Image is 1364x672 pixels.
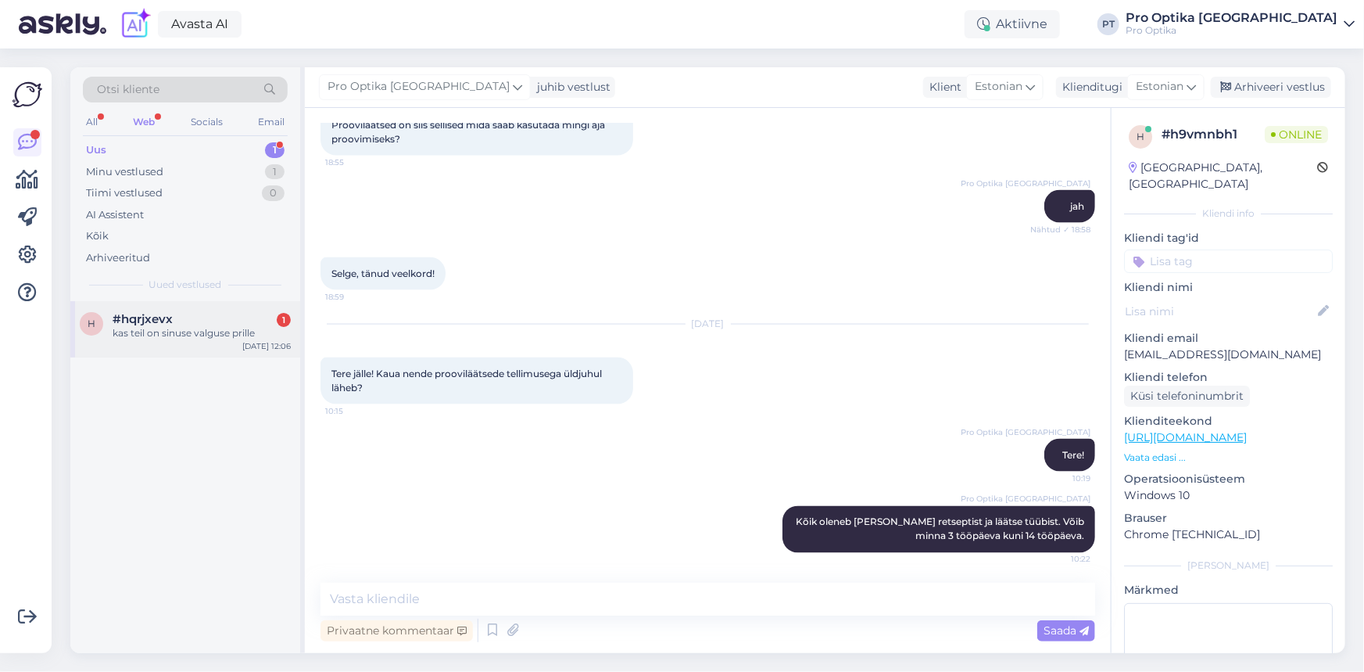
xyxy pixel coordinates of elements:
div: 0 [262,185,285,201]
div: Aktiivne [965,10,1060,38]
p: Kliendi nimi [1124,279,1333,296]
p: Kliendi email [1124,330,1333,347]
div: Küsi telefoninumbrit [1124,386,1250,407]
div: Web [130,112,158,132]
a: [URL][DOMAIN_NAME] [1124,430,1247,444]
div: Email [255,112,288,132]
span: Selge, tänud veelkord! [331,268,435,279]
p: Brauser [1124,510,1333,526]
p: Vaata edasi ... [1124,451,1333,465]
div: 1 [265,142,285,158]
span: Uued vestlused [149,278,222,292]
span: Estonian [1136,78,1183,95]
p: Windows 10 [1124,487,1333,504]
div: Klienditugi [1056,79,1122,95]
div: Kliendi info [1124,207,1333,221]
p: Märkmed [1124,582,1333,598]
span: Otsi kliente [97,81,159,98]
span: Saada [1044,623,1089,638]
input: Lisa tag [1124,250,1333,273]
div: [DATE] 12:06 [242,340,291,352]
div: Privaatne kommentaar [320,620,473,641]
span: h [88,318,95,329]
div: Tiimi vestlused [86,185,163,201]
div: Pro Optika [GEOGRAPHIC_DATA] [1126,12,1337,24]
div: Klient [923,79,961,95]
div: 1 [265,164,285,180]
span: 18:59 [325,291,384,303]
span: Nähtud ✓ 18:58 [1030,224,1090,235]
div: All [83,112,101,132]
img: Askly Logo [13,80,42,110]
span: Tere! [1062,449,1084,461]
a: Avasta AI [158,11,242,38]
input: Lisa nimi [1125,303,1315,320]
div: [PERSON_NAME] [1124,559,1333,573]
a: Pro Optika [GEOGRAPHIC_DATA]Pro Optika [1126,12,1355,37]
p: Kliendi tag'id [1124,230,1333,246]
div: juhib vestlust [531,79,610,95]
span: Pro Optika [GEOGRAPHIC_DATA] [961,494,1090,505]
div: PT [1097,13,1119,35]
p: [EMAIL_ADDRESS][DOMAIN_NAME] [1124,347,1333,363]
div: Uus [86,142,106,158]
span: 18:55 [325,156,384,168]
p: Chrome [TECHNICAL_ID] [1124,526,1333,543]
div: Socials [188,112,226,132]
div: Minu vestlused [86,164,163,180]
div: Arhiveeri vestlus [1211,77,1331,98]
span: 10:22 [1032,554,1090,566]
span: jah [1070,200,1084,212]
span: Tere jälle! Kaua nende prooviläätsede tellimusega üldjuhul läheb? [331,368,604,393]
span: Estonian [975,78,1022,95]
p: Operatsioonisüsteem [1124,471,1333,487]
p: Kliendi telefon [1124,369,1333,386]
div: Arhiveeritud [86,250,150,266]
span: h [1137,131,1144,142]
div: 1 [277,313,291,327]
span: 10:15 [325,405,384,417]
div: [GEOGRAPHIC_DATA], [GEOGRAPHIC_DATA] [1129,160,1317,192]
div: [DATE] [320,317,1095,331]
span: 10:19 [1032,473,1090,484]
div: kas teil on sinuse valguse prille [113,326,291,340]
span: #hqrjxevx [113,312,173,326]
div: AI Assistent [86,207,144,223]
span: Pro Optika [GEOGRAPHIC_DATA] [961,426,1090,438]
span: Pro Optika [GEOGRAPHIC_DATA] [328,78,510,95]
span: Pro Optika [GEOGRAPHIC_DATA] [961,178,1090,189]
span: Online [1265,126,1328,143]
div: # h9vmnbh1 [1162,125,1265,144]
span: Kõik oleneb [PERSON_NAME] retseptist ja läätse tüübist. Võib minna 3 tööpäeva kuni 14 tööpäeva. [796,516,1087,542]
img: explore-ai [119,8,152,41]
div: Pro Optika [1126,24,1337,37]
div: Kõik [86,228,109,244]
p: Klienditeekond [1124,413,1333,429]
